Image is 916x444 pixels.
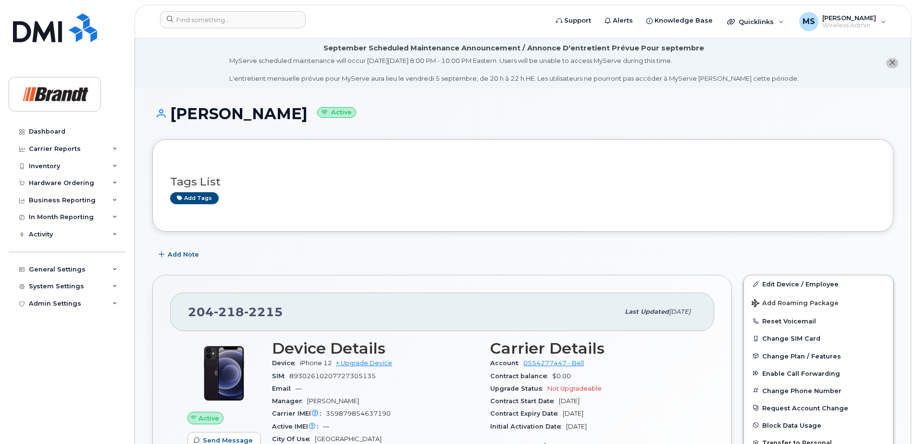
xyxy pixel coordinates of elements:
img: iPhone_12.jpg [195,345,253,402]
button: Change Phone Number [744,382,893,399]
span: Account [490,359,523,367]
span: $0.00 [552,372,571,380]
span: — [296,385,302,392]
span: 359879854637190 [326,410,391,417]
small: Active [317,107,356,118]
h3: Device Details [272,340,479,357]
button: Request Account Change [744,399,893,417]
span: Contract Start Date [490,397,559,405]
button: Change SIM Card [744,330,893,347]
span: Change Plan / Features [762,352,841,359]
span: — [323,423,329,430]
a: Add tags [170,192,219,204]
h3: Tags List [170,176,876,188]
span: 89302610207727305135 [289,372,376,380]
h1: [PERSON_NAME] [152,105,893,122]
div: September Scheduled Maintenance Announcement / Annonce D'entretient Prévue Pour septembre [323,43,704,53]
span: SIM [272,372,289,380]
span: [DATE] [559,397,580,405]
span: iPhone 12 [300,359,332,367]
span: City Of Use [272,435,315,443]
button: Add Roaming Package [744,293,893,312]
span: Initial Activation Date [490,423,566,430]
span: Manager [272,397,307,405]
span: Contract balance [490,372,552,380]
span: [DATE] [669,308,691,315]
button: Block Data Usage [744,417,893,434]
button: Change Plan / Features [744,347,893,365]
span: Add Note [168,250,199,259]
span: Last updated [625,308,669,315]
span: [DATE] [566,423,587,430]
span: Upgrade Status [490,385,547,392]
span: Add Roaming Package [752,299,839,308]
span: Carrier IMEI [272,410,326,417]
span: 218 [214,305,244,319]
a: + Upgrade Device [336,359,392,367]
button: close notification [886,58,898,68]
span: [PERSON_NAME] [307,397,359,405]
button: Add Note [152,246,207,263]
div: MyServe scheduled maintenance will occur [DATE][DATE] 8:00 PM - 10:00 PM Eastern. Users will be u... [229,56,799,83]
a: 0554277447 - Bell [523,359,584,367]
h3: Carrier Details [490,340,697,357]
a: Edit Device / Employee [744,275,893,293]
span: Active IMEI [272,423,323,430]
button: Enable Call Forwarding [744,365,893,382]
button: Reset Voicemail [744,312,893,330]
span: Enable Call Forwarding [762,370,840,377]
span: Device [272,359,300,367]
span: Not Upgradeable [547,385,602,392]
span: 2215 [244,305,283,319]
span: [GEOGRAPHIC_DATA] [315,435,382,443]
span: Email [272,385,296,392]
span: [DATE] [563,410,583,417]
span: Active [198,414,219,423]
span: Contract Expiry Date [490,410,563,417]
span: 204 [188,305,283,319]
